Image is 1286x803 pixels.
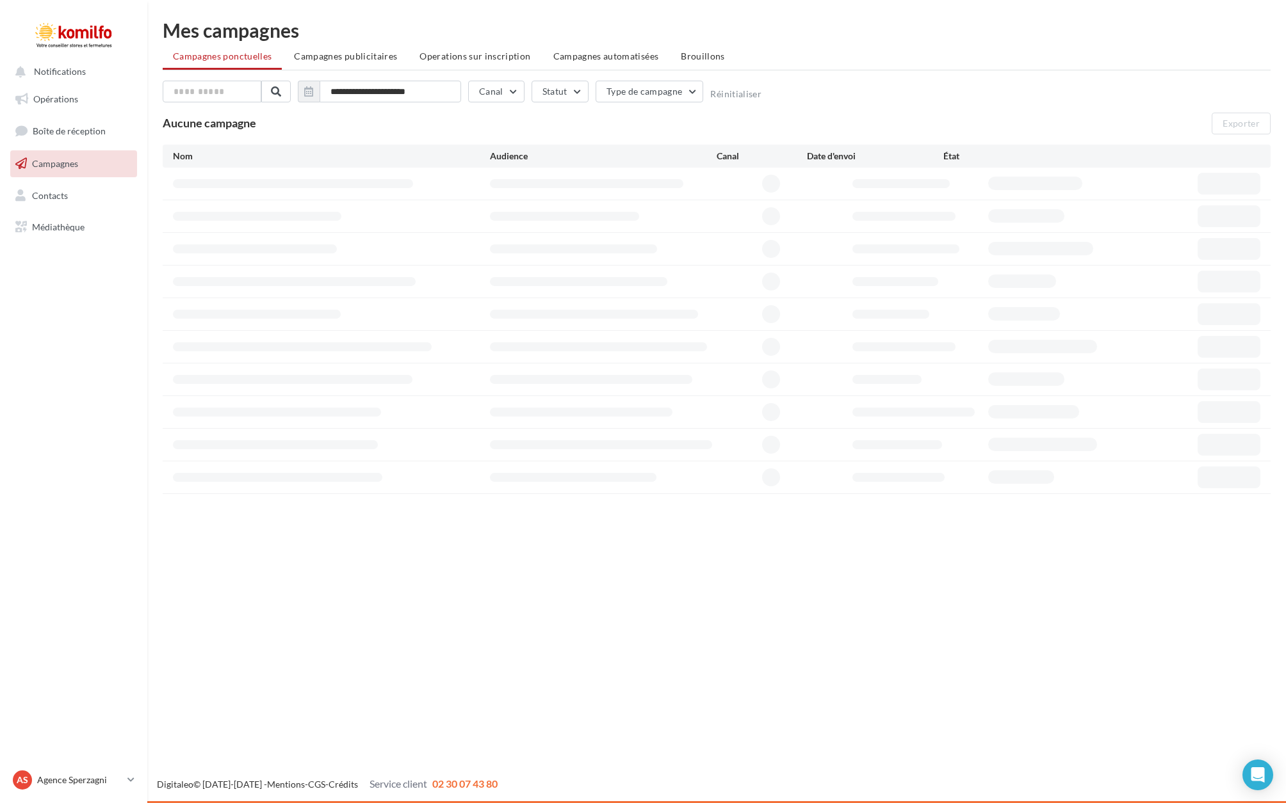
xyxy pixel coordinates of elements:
span: AS [17,774,28,786]
button: Statut [532,81,589,102]
a: Campagnes [8,150,140,177]
span: © [DATE]-[DATE] - - - [157,779,498,790]
span: Brouillons [681,51,725,61]
a: CGS [308,779,325,790]
span: Service client [370,777,427,790]
span: Contacts [32,189,68,200]
div: Open Intercom Messenger [1242,759,1273,790]
span: Boîte de réception [33,125,106,136]
span: Campagnes publicitaires [294,51,397,61]
span: Médiathèque [32,221,85,232]
a: Boîte de réception [8,117,140,145]
a: Mentions [267,779,305,790]
span: Operations sur inscription [419,51,530,61]
span: Notifications [34,67,86,77]
div: Date d'envoi [807,150,943,163]
button: Réinitialiser [710,89,761,99]
button: Type de campagne [596,81,704,102]
div: Canal [717,150,807,163]
a: Digitaleo [157,779,193,790]
span: Campagnes [32,158,78,169]
a: Médiathèque [8,214,140,241]
div: Mes campagnes [163,20,1271,40]
span: Opérations [33,93,78,104]
a: Contacts [8,182,140,209]
button: Exporter [1212,113,1271,134]
div: Audience [490,150,717,163]
a: Opérations [8,86,140,113]
span: 02 30 07 43 80 [432,777,498,790]
a: Crédits [329,779,358,790]
p: Agence Sperzagni [37,774,122,786]
span: Campagnes automatisées [553,51,659,61]
div: État [943,150,1079,163]
button: Canal [468,81,525,102]
div: Nom [173,150,490,163]
span: Aucune campagne [163,116,256,130]
a: AS Agence Sperzagni [10,768,137,792]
